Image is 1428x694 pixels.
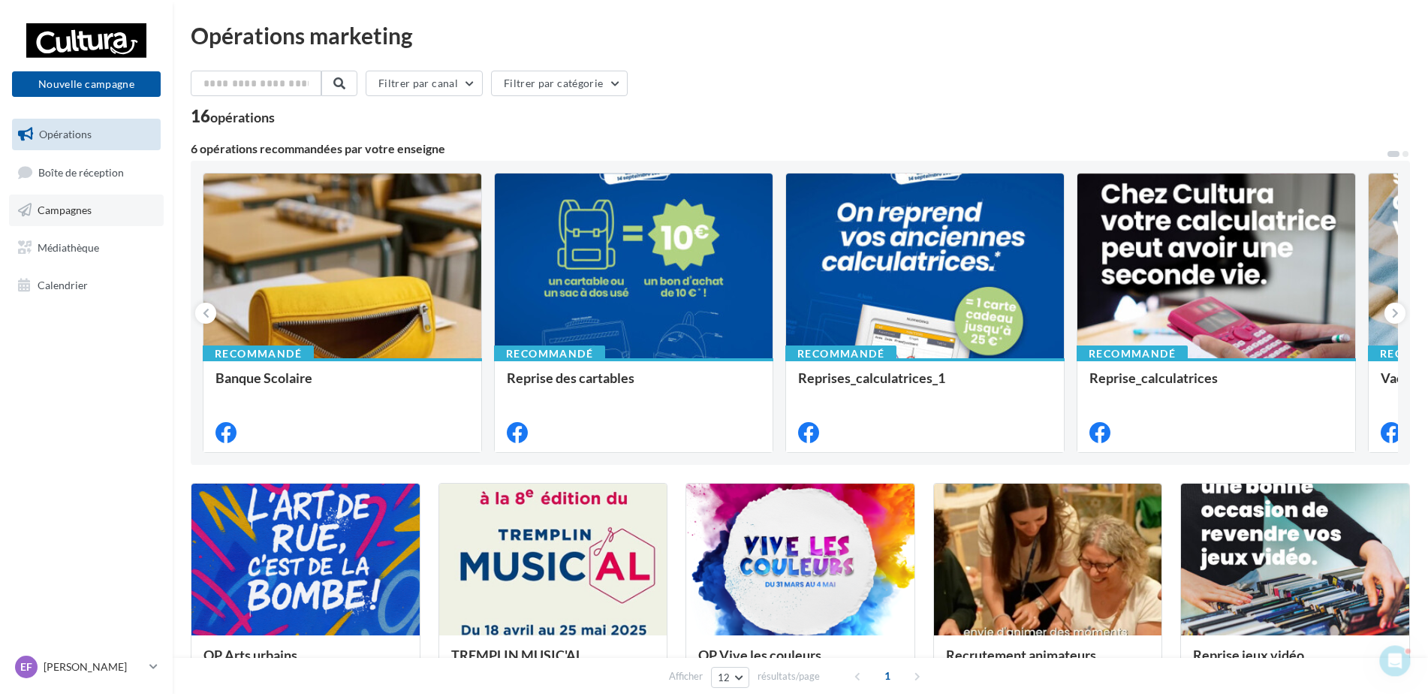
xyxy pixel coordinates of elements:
[758,669,820,683] span: résultats/page
[203,345,314,362] div: Recommandé
[451,647,583,663] span: TREMPLIN MUSIC'AL
[9,232,164,264] a: Médiathèque
[718,671,731,683] span: 12
[711,667,749,688] button: 12
[38,165,124,178] span: Boîte de réception
[9,119,164,150] a: Opérations
[20,659,32,674] span: EF
[12,653,161,681] a: EF [PERSON_NAME]
[1193,647,1304,663] span: Reprise jeux vidéo
[1089,370,1218,386] span: Reprise_calculatrices
[507,370,634,386] span: Reprise des cartables
[491,71,628,96] button: Filtrer par catégorie
[875,664,899,688] span: 1
[38,241,99,254] span: Médiathèque
[215,370,312,386] span: Banque Scolaire
[44,659,143,674] p: [PERSON_NAME]
[203,647,297,663] span: OP Arts urbains
[9,270,164,301] a: Calendrier
[191,108,275,125] div: 16
[39,128,92,140] span: Opérations
[785,345,896,362] div: Recommandé
[946,647,1096,663] span: Recrutement animateurs
[9,156,164,189] a: Boîte de réception
[494,345,605,362] div: Recommandé
[191,143,1386,155] div: 6 opérations recommandées par votre enseigne
[798,370,945,386] span: Reprises_calculatrices_1
[210,110,275,124] div: opérations
[1377,643,1413,679] iframe: Intercom live chat
[698,647,821,663] span: OP Vive les couleurs
[38,278,88,291] span: Calendrier
[1077,345,1188,362] div: Recommandé
[366,71,483,96] button: Filtrer par canal
[12,71,161,97] button: Nouvelle campagne
[191,24,1410,47] div: Opérations marketing
[9,195,164,226] a: Campagnes
[669,669,703,683] span: Afficher
[38,204,92,216] span: Campagnes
